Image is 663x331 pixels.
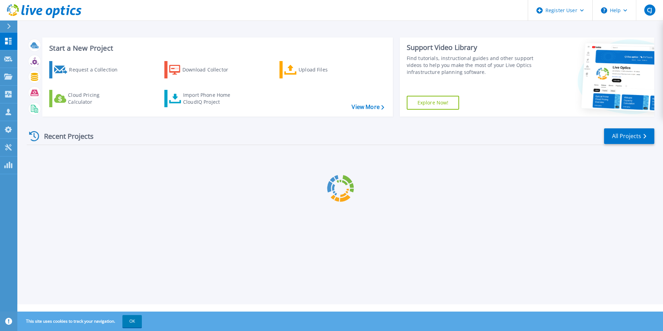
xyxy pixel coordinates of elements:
[407,43,536,52] div: Support Video Library
[407,96,459,110] a: Explore Now!
[49,61,127,78] a: Request a Collection
[122,315,142,328] button: OK
[49,44,384,52] h3: Start a New Project
[604,128,654,144] a: All Projects
[407,55,536,76] div: Find tutorials, instructional guides and other support videos to help you make the most of your L...
[299,63,354,77] div: Upload Files
[352,104,384,110] a: View More
[69,63,124,77] div: Request a Collection
[68,92,123,105] div: Cloud Pricing Calculator
[182,63,238,77] div: Download Collector
[27,128,103,145] div: Recent Projects
[19,315,142,328] span: This site uses cookies to track your navigation.
[49,90,127,107] a: Cloud Pricing Calculator
[164,61,242,78] a: Download Collector
[279,61,357,78] a: Upload Files
[183,92,237,105] div: Import Phone Home CloudIQ Project
[647,7,652,13] span: CJ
